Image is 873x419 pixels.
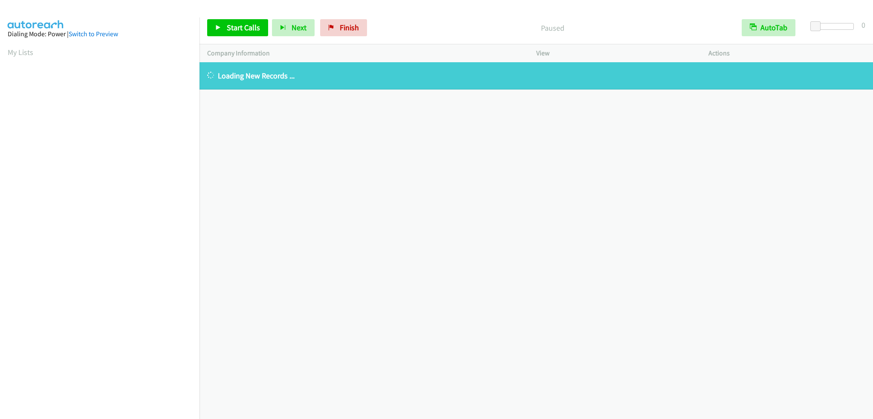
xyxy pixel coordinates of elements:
span: Next [292,23,306,32]
span: Finish [340,23,359,32]
button: Next [272,19,315,36]
p: Company Information [207,48,521,58]
a: Switch to Preview [69,30,118,38]
div: 0 [861,19,865,31]
div: Dialing Mode: Power | [8,29,192,39]
p: Paused [379,22,726,34]
a: Start Calls [207,19,268,36]
p: Actions [708,48,865,58]
p: View [536,48,693,58]
p: Loading New Records ... [207,70,865,81]
a: My Lists [8,47,33,57]
div: Delay between calls (in seconds) [815,23,854,30]
button: AutoTab [742,19,795,36]
a: Finish [320,19,367,36]
span: Start Calls [227,23,260,32]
